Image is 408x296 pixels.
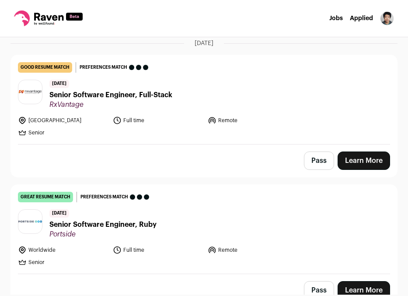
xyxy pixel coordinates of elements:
li: Senior [18,258,108,267]
span: [DATE] [49,209,69,218]
li: Worldwide [18,246,108,254]
button: Pass [304,152,334,170]
span: RxVantage [49,100,172,109]
div: good resume match [18,62,72,73]
li: Remote [208,116,297,125]
button: Open dropdown [380,11,394,25]
img: 1f9958bde26d3e4cd89f6c5ac529b5acafdd0060d66cdd10a21d15c927b32369.jpg [18,90,42,94]
img: c3f87a8567b82d865228d5bcfc551bf5919ad0c1c6504ad22eec8a15f7d3e7ed.jpg [18,215,42,228]
a: Applied [350,15,373,21]
img: 398230-medium_jpg [380,11,394,25]
a: Jobs [329,15,343,21]
a: good resume match Preferences match [DATE] Senior Software Engineer, Full-Stack RxVantage [GEOGRA... [11,55,397,144]
span: Preferences match [80,193,128,201]
li: [GEOGRAPHIC_DATA] [18,116,108,125]
span: Senior Software Engineer, Full-Stack [49,90,172,100]
span: [DATE] [195,39,213,48]
li: Full time [113,116,202,125]
span: Senior Software Engineer, Ruby [49,219,157,230]
li: Senior [18,128,108,137]
a: Learn More [338,152,390,170]
li: Full time [113,246,202,254]
span: Preferences match [80,63,127,72]
span: Portside [49,230,157,239]
div: great resume match [18,192,73,202]
span: [DATE] [49,80,69,88]
li: Remote [208,246,297,254]
a: great resume match Preferences match [DATE] Senior Software Engineer, Ruby Portside Worldwide Ful... [11,185,397,274]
